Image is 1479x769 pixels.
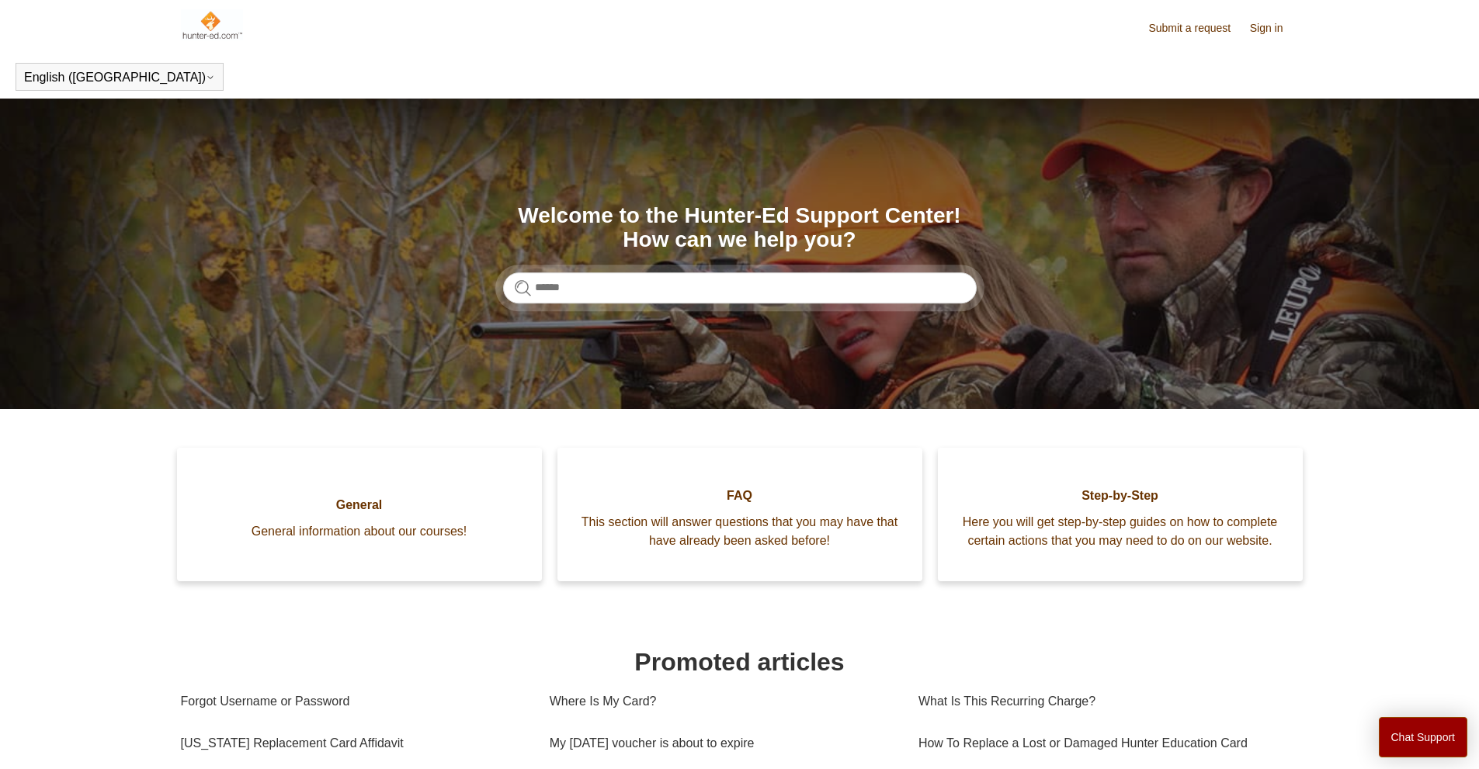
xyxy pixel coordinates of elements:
[938,448,1303,581] a: Step-by-Step Here you will get step-by-step guides on how to complete certain actions that you ma...
[177,448,542,581] a: General General information about our courses!
[581,513,899,550] span: This section will answer questions that you may have that have already been asked before!
[1250,20,1299,36] a: Sign in
[550,722,895,764] a: My [DATE] voucher is about to expire
[181,681,526,722] a: Forgot Username or Password
[181,9,244,40] img: Hunter-Ed Help Center home page
[1148,20,1246,36] a: Submit a request
[918,722,1287,764] a: How To Replace a Lost or Damaged Hunter Education Card
[1379,717,1468,757] button: Chat Support
[581,487,899,505] span: FAQ
[503,204,977,252] h1: Welcome to the Hunter-Ed Support Center! How can we help you?
[200,522,519,541] span: General information about our courses!
[550,681,895,722] a: Where Is My Card?
[503,272,977,303] input: Search
[961,513,1279,550] span: Here you will get step-by-step guides on how to complete certain actions that you may need to do ...
[200,496,519,514] span: General
[24,71,215,85] button: English ([GEOGRAPHIC_DATA])
[557,448,922,581] a: FAQ This section will answer questions that you may have that have already been asked before!
[181,722,526,764] a: [US_STATE] Replacement Card Affidavit
[961,487,1279,505] span: Step-by-Step
[181,643,1299,681] h1: Promoted articles
[918,681,1287,722] a: What Is This Recurring Charge?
